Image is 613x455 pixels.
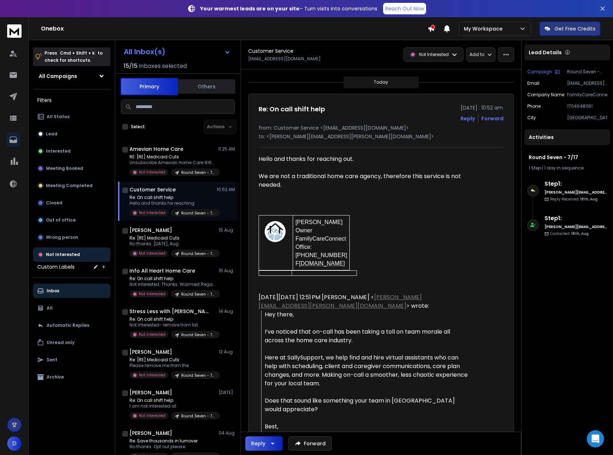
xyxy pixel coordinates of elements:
[527,80,539,86] p: Email
[47,374,64,380] p: Archive
[181,373,216,378] p: Round Seven - 7/17
[218,146,235,152] p: 11:25 AM
[7,24,22,38] img: logo
[129,241,216,247] p: No thanks. [DATE], Aug
[219,227,235,233] p: 15 Aug
[44,50,103,64] p: Press to check for shortcuts.
[470,52,484,57] p: Add to
[47,288,59,294] p: Inbox
[129,195,216,200] p: Re: On call shift help
[47,114,70,120] p: All Status
[567,115,607,121] p: [GEOGRAPHIC_DATA]
[527,69,560,75] button: Campaign
[131,124,145,130] label: Select
[550,231,589,236] p: Contacted
[129,389,172,396] h1: [PERSON_NAME]
[245,436,283,451] button: Reply
[555,25,595,32] p: Get Free Credits
[181,332,216,338] p: Round Seven - 7/17
[129,438,216,444] p: Re: Save thousands in turnover
[33,318,110,333] button: Automatic Replies
[567,69,607,75] p: Round Seven - 7/17
[139,413,165,418] p: Not Interested
[129,403,216,409] p: I am not interested at
[46,183,93,189] p: Meeting Completed
[481,115,504,122] div: Forward
[550,196,598,202] p: Reply Received
[33,95,110,105] h3: Filters
[33,230,110,245] button: Wrong person
[219,308,235,314] p: 14 Aug
[524,129,610,145] div: Activities
[33,353,110,367] button: Sent
[129,145,183,153] h1: Amevian Home Care
[59,49,96,57] span: Cmd + Shift + k
[124,62,137,70] span: 15 / 15
[129,430,172,437] h1: [PERSON_NAME]
[41,24,428,33] h1: Onebox
[248,47,293,55] h1: Customer Service
[129,200,216,206] p: Hello and thanks for reaching
[259,104,325,114] h1: Re: On call shift help
[219,390,235,395] p: [DATE]
[288,436,332,451] button: Forward
[129,363,216,368] p: Please remove me from the
[217,187,235,192] p: 10:52 AM
[118,45,236,59] button: All Inbox(s)
[129,186,176,193] h1: Customer Service
[259,133,504,140] p: to: <[PERSON_NAME][EMAIL_ADDRESS][PERSON_NAME][DOMAIN_NAME]>
[33,196,110,210] button: Closed
[139,62,187,70] h3: Inboxes selected
[567,80,607,86] p: [EMAIL_ADDRESS][DOMAIN_NAME]
[259,124,504,131] p: from: Customer Service <[EMAIL_ADDRESS][DOMAIN_NAME]>
[296,227,312,233] font: Owner
[296,244,347,258] span: Office: [PHONE_NUMBER]
[200,5,300,12] strong: Your warmest leads are on your site
[567,103,607,109] p: 17046481161
[139,170,165,175] p: Not Interested
[383,3,426,14] a: Reach Out Now
[46,252,80,257] p: Not Interested
[129,316,216,322] p: Re: On call shift help
[181,210,216,216] p: Round Seven - 7/17
[219,349,235,355] p: 12 Aug
[7,436,22,451] button: D
[129,154,216,160] p: RE: [RE] Medicaid Cuts
[544,180,607,188] h6: Step 1 :
[129,160,216,166] p: Unsubscribe Amevian Home Care 916-848-CARE
[46,166,83,171] p: Meeting Booked
[129,398,216,403] p: Re: On call shift help
[33,69,110,83] button: All Campaigns
[385,5,424,12] p: Reach Out Now
[33,335,110,350] button: Unread only
[33,110,110,124] button: All Status
[419,52,449,57] p: Not Interested
[296,260,345,266] span: F
[251,440,265,447] div: Reply
[33,178,110,193] button: Meeting Completed
[129,308,208,315] h1: Stress Less with [PERSON_NAME]
[129,348,172,356] h1: [PERSON_NAME]
[181,170,216,175] p: Round Seven - 7/17
[39,73,77,80] h1: All Campaigns
[529,165,541,171] span: 1 Step
[33,370,110,384] button: Archive
[139,372,165,378] p: Not Interested
[129,276,216,282] p: Re: On call shift help
[181,251,216,256] p: Round Seven - 7/17
[46,235,78,240] p: Wrong person
[299,260,345,266] a: [DOMAIN_NAME]
[527,69,552,75] p: Campaign
[464,25,505,32] p: My Workspace
[129,235,216,241] p: Re: [RE] Medicaid Cuts
[129,322,216,328] p: Not interested- remove from list.
[46,217,76,223] p: Out of office
[587,430,604,447] div: Open Intercom Messenger
[139,332,165,337] p: Not Interested
[181,413,216,419] p: Round Seven - 7/17
[539,22,600,36] button: Get Free Credits
[121,78,178,95] button: Primary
